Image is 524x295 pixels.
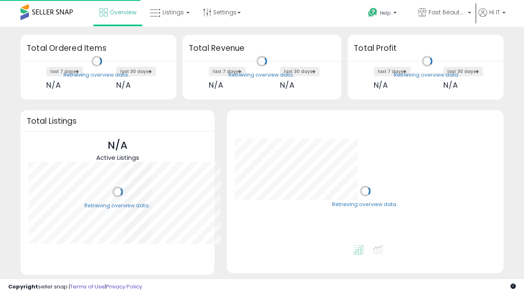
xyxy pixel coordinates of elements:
div: seller snap | | [8,283,142,291]
div: Retrieving overview data.. [63,71,130,79]
a: Privacy Policy [106,283,142,290]
span: Listings [163,8,184,16]
span: Overview [110,8,136,16]
a: Help [361,1,411,27]
span: Help [380,9,391,16]
div: Retrieving overview data.. [228,71,295,79]
a: Hi IT [479,8,506,27]
a: Terms of Use [70,283,105,290]
div: Retrieving overview data.. [394,71,461,79]
strong: Copyright [8,283,38,290]
span: Hi IT [489,8,500,16]
span: Fast Beauty ([GEOGRAPHIC_DATA]) [429,8,465,16]
i: Get Help [368,7,378,18]
div: Retrieving overview data.. [84,202,151,209]
div: Retrieving overview data.. [332,201,399,209]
